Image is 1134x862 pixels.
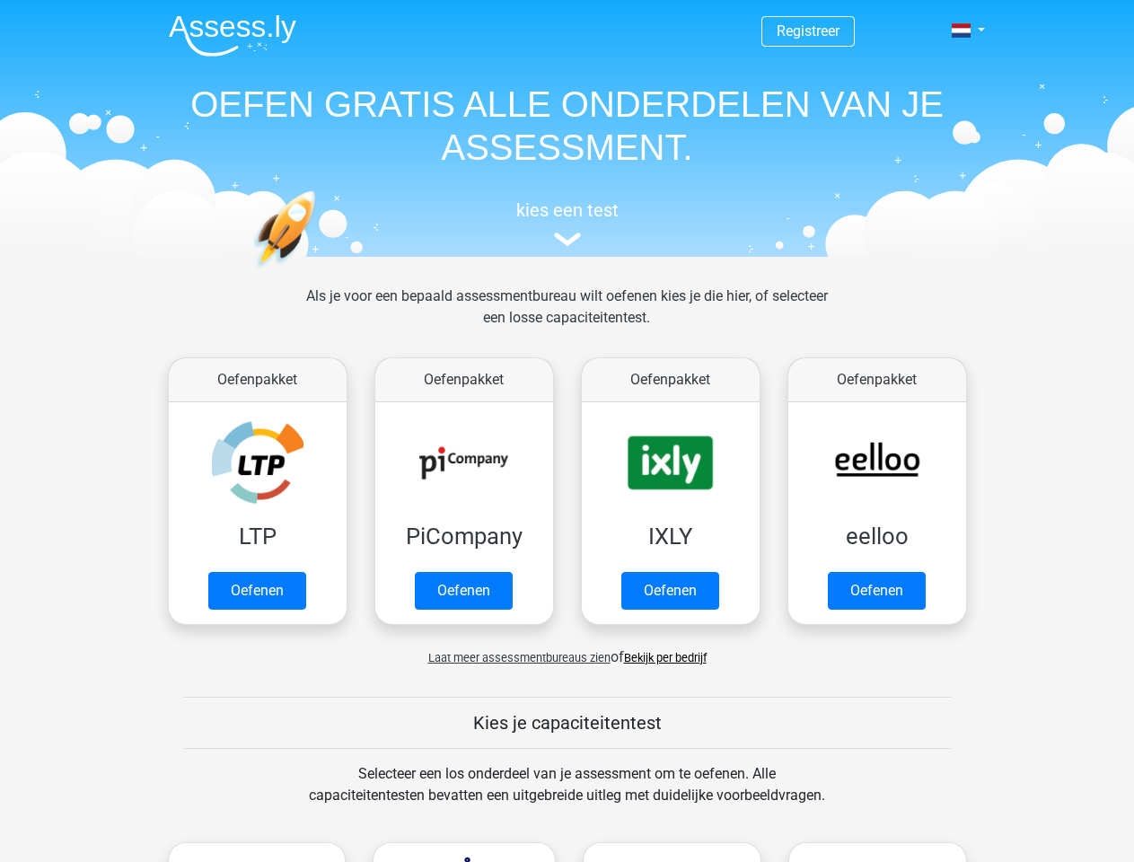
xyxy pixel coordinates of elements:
[621,572,719,610] a: Oefenen
[292,763,842,828] div: Selecteer een los onderdeel van je assessment om te oefenen. Alle capaciteitentesten bevatten een...
[554,233,581,246] img: assessment
[154,199,980,247] a: kies een test
[428,651,611,664] span: Laat meer assessmentbureaus zien
[828,572,926,610] a: Oefenen
[154,83,980,169] h1: OEFEN GRATIS ALLE ONDERDELEN VAN JE ASSESSMENT.
[253,190,385,353] img: oefenen
[154,199,980,221] h5: kies een test
[154,632,980,668] div: of
[184,712,951,734] h5: Kies je capaciteitentest
[208,572,306,610] a: Oefenen
[624,651,707,664] a: Bekijk per bedrijf
[169,14,296,57] img: Assessly
[777,22,840,40] a: Registreer
[415,572,513,610] a: Oefenen
[292,286,842,350] div: Als je voor een bepaald assessmentbureau wilt oefenen kies je die hier, of selecteer een losse ca...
